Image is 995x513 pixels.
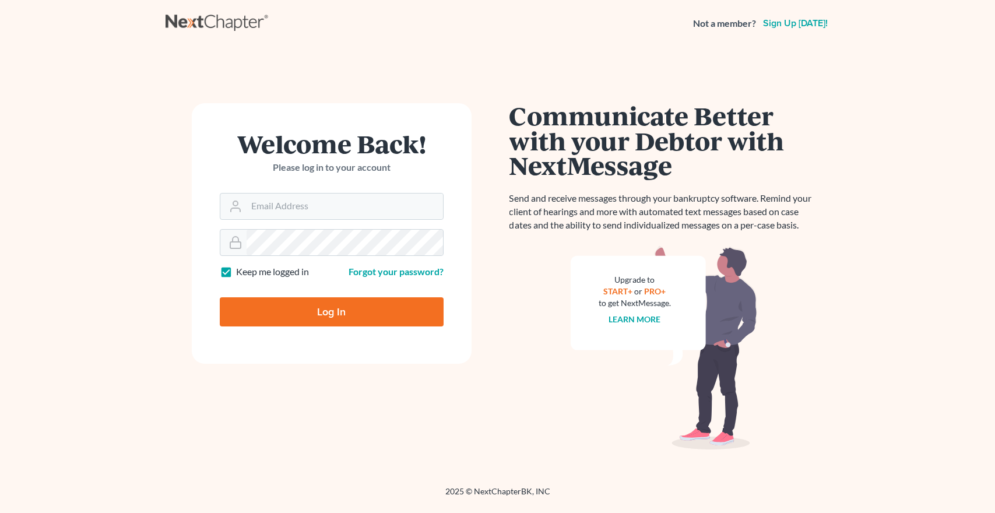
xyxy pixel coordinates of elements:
[509,103,818,178] h1: Communicate Better with your Debtor with NextMessage
[349,266,444,277] a: Forgot your password?
[166,486,830,507] div: 2025 © NextChapterBK, INC
[634,286,642,296] span: or
[644,286,666,296] a: PRO+
[509,192,818,232] p: Send and receive messages through your bankruptcy software. Remind your client of hearings and mo...
[236,265,309,279] label: Keep me logged in
[603,286,632,296] a: START+
[599,274,671,286] div: Upgrade to
[220,161,444,174] p: Please log in to your account
[247,194,443,219] input: Email Address
[220,297,444,326] input: Log In
[609,314,660,324] a: Learn more
[220,131,444,156] h1: Welcome Back!
[571,246,757,450] img: nextmessage_bg-59042aed3d76b12b5cd301f8e5b87938c9018125f34e5fa2b7a6b67550977c72.svg
[599,297,671,309] div: to get NextMessage.
[761,19,830,28] a: Sign up [DATE]!
[693,17,756,30] strong: Not a member?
